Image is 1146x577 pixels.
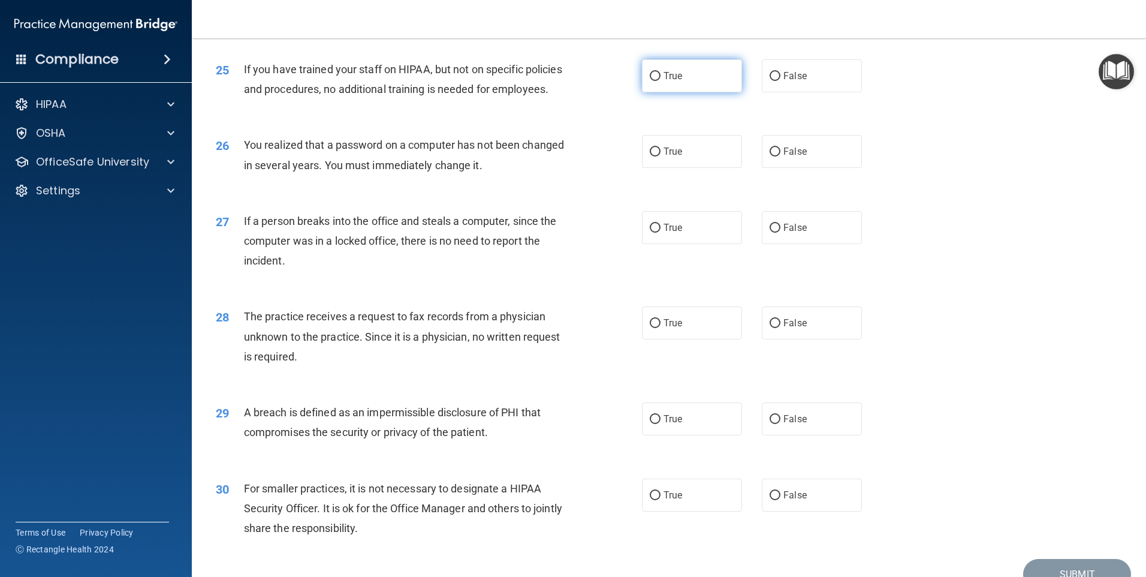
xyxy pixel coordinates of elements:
[650,319,661,328] input: True
[35,51,119,68] h4: Compliance
[650,415,661,424] input: True
[244,406,541,438] span: A breach is defined as an impermissible disclosure of PHI that compromises the security or privac...
[16,527,65,539] a: Terms of Use
[783,317,807,329] span: False
[244,139,564,171] span: You realized that a password on a computer has not been changed in several years. You must immedi...
[14,97,174,112] a: HIPAA
[783,70,807,82] span: False
[783,146,807,157] span: False
[244,63,562,95] span: If you have trained your staff on HIPAA, but not on specific policies and procedures, no addition...
[770,224,780,233] input: False
[16,543,114,555] span: Ⓒ Rectangle Health 2024
[783,222,807,233] span: False
[650,224,661,233] input: True
[664,70,682,82] span: True
[939,492,1132,540] iframe: Drift Widget Chat Controller
[216,406,229,420] span: 29
[650,491,661,500] input: True
[244,310,560,362] span: The practice receives a request to fax records from a physician unknown to the practice. Since it...
[650,72,661,81] input: True
[783,413,807,425] span: False
[664,489,682,501] span: True
[770,148,780,157] input: False
[36,126,66,140] p: OSHA
[783,489,807,501] span: False
[244,482,562,534] span: For smaller practices, it is not necessary to designate a HIPAA Security Officer. It is ok for th...
[216,139,229,153] span: 26
[770,415,780,424] input: False
[36,155,149,169] p: OfficeSafe University
[14,184,174,198] a: Settings
[14,155,174,169] a: OfficeSafe University
[1099,54,1134,89] button: Open Resource Center
[36,97,67,112] p: HIPAA
[770,491,780,500] input: False
[36,184,80,198] p: Settings
[664,413,682,425] span: True
[664,222,682,233] span: True
[650,148,661,157] input: True
[14,13,177,37] img: PMB logo
[14,126,174,140] a: OSHA
[770,72,780,81] input: False
[664,317,682,329] span: True
[216,310,229,324] span: 28
[216,482,229,497] span: 30
[664,146,682,157] span: True
[216,63,229,77] span: 25
[216,215,229,229] span: 27
[770,319,780,328] input: False
[244,215,557,267] span: If a person breaks into the office and steals a computer, since the computer was in a locked offi...
[80,527,134,539] a: Privacy Policy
